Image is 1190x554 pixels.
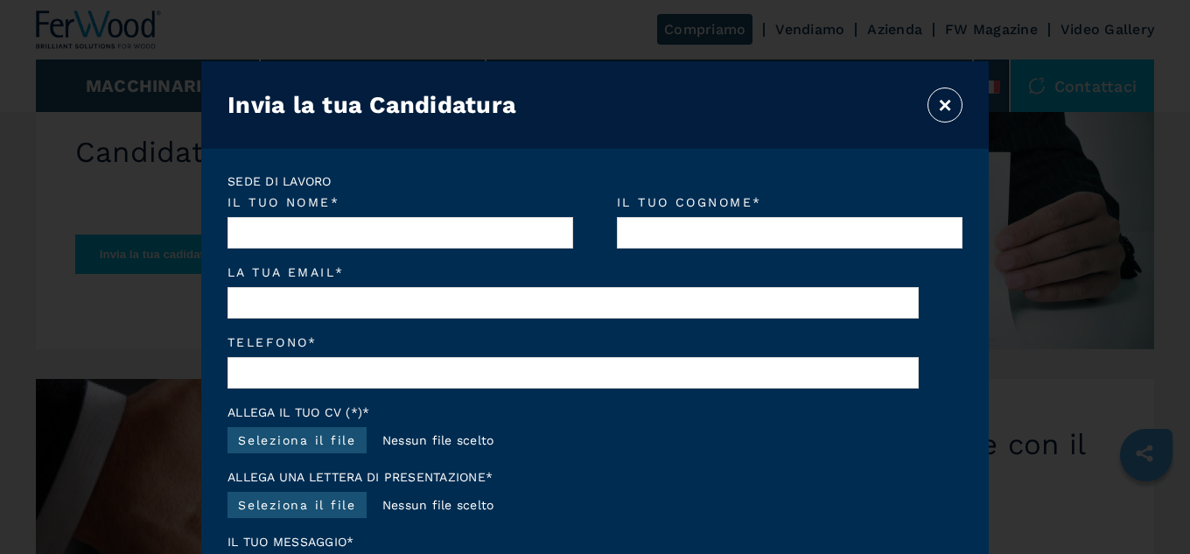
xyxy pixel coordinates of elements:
[227,175,962,187] em: Sede di lavoro
[227,91,516,119] h3: Invia la tua Candidatura
[227,266,919,278] em: La tua email
[227,406,962,418] em: Allega il tuo cv (*)
[227,357,919,389] input: Telefono*
[227,471,962,483] em: Allega una lettera di presentazione
[227,427,367,453] label: Seleziona il file
[227,336,919,348] em: Telefono
[375,427,501,453] span: Nessun file scelto
[617,196,962,208] em: Il tuo cognome
[227,536,962,548] label: Il tuo messaggio
[227,287,919,319] input: La tua email*
[375,492,501,518] span: Nessun file scelto
[927,88,962,123] button: ×
[227,196,573,208] em: Il tuo nome
[227,492,367,518] label: Seleziona il file
[617,217,962,249] input: Il tuo cognome*
[227,217,573,249] input: Il tuo nome*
